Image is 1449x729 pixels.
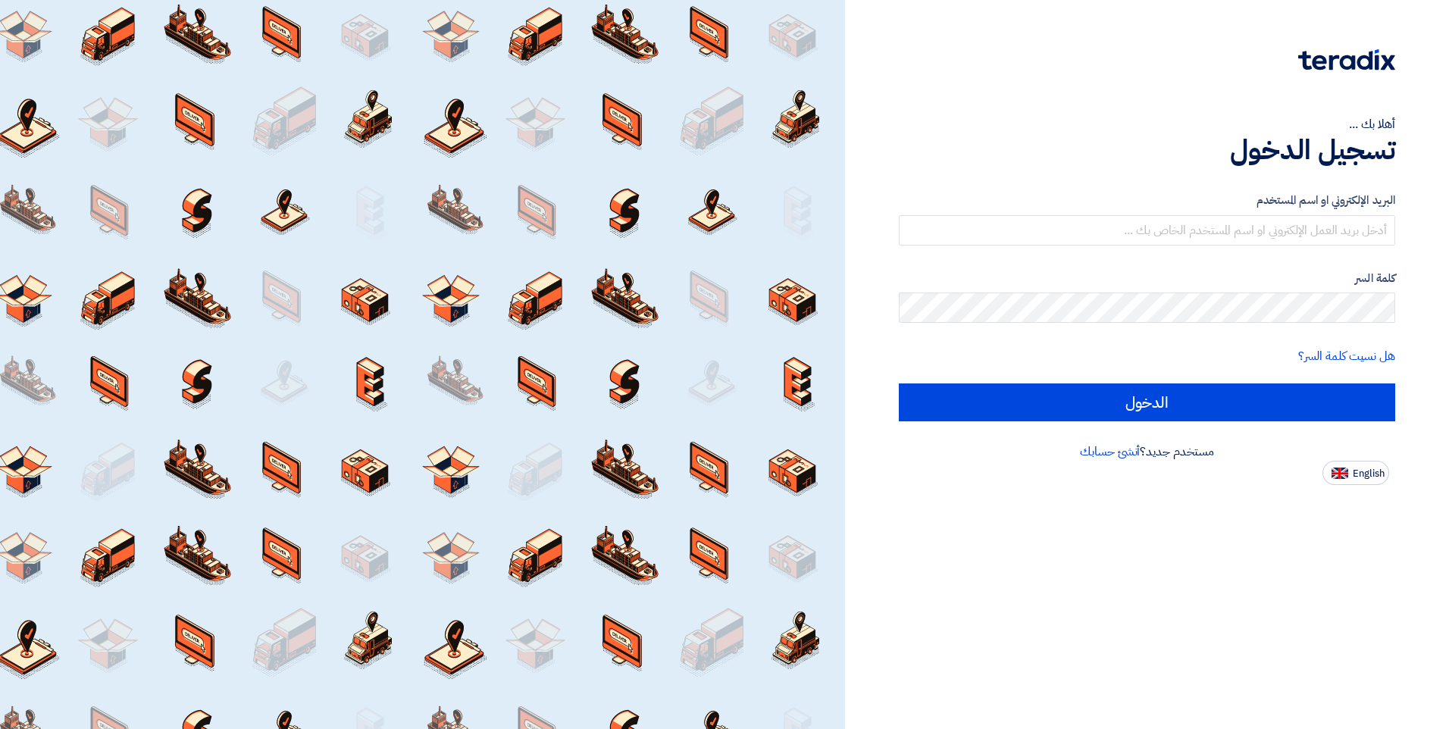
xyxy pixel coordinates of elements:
label: البريد الإلكتروني او اسم المستخدم [899,192,1395,209]
div: أهلا بك ... [899,115,1395,133]
div: مستخدم جديد؟ [899,443,1395,461]
button: English [1322,461,1389,485]
label: كلمة السر [899,270,1395,287]
span: English [1353,468,1385,479]
a: هل نسيت كلمة السر؟ [1298,347,1395,365]
input: أدخل بريد العمل الإلكتروني او اسم المستخدم الخاص بك ... [899,215,1395,246]
img: en-US.png [1332,468,1348,479]
img: Teradix logo [1298,49,1395,70]
h1: تسجيل الدخول [899,133,1395,167]
a: أنشئ حسابك [1080,443,1140,461]
input: الدخول [899,383,1395,421]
